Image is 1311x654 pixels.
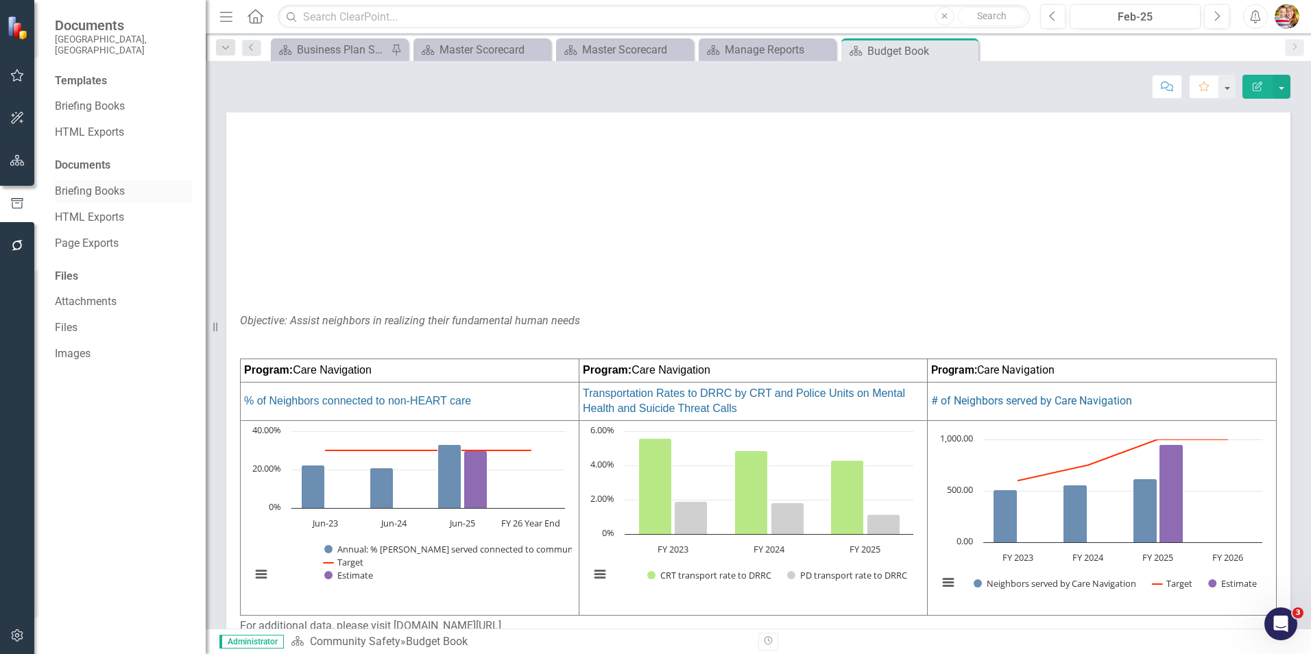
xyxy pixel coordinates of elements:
button: Show Target [324,556,364,568]
button: View chart menu, Chart [590,565,610,584]
g: PD transport rate to DRRC, bar series 2 of 2 with 3 bars. [675,502,900,535]
span: Care Navigation [583,364,710,376]
button: Show Estimate [324,569,373,581]
a: Attachments [55,294,192,310]
path: FY 2025 , 614. Neighbors served by Care Navigation. [1133,479,1157,542]
span: 3 [1292,607,1303,618]
button: Search [958,7,1026,26]
a: HTML Exports [55,125,192,141]
g: Neighbors served by Care Navigation, series 1 of 3. Bar series with 4 bars. [994,439,1229,543]
img: Shari Metcalfe [1275,4,1299,29]
button: View chart menu, Chart [939,573,958,592]
div: » [291,634,748,650]
text: FY 2026 [1212,551,1243,564]
img: ClearPoint Strategy [6,14,32,40]
span: Documents [55,17,192,34]
svg: Interactive chart [583,424,920,596]
p: For additional data, please visit [DOMAIN_NAME][URL] [240,616,1277,637]
g: Annual: % Nbors served connected to community care, series 1 of 3. Bar series with 4 bars. [302,431,532,509]
text: 20.00% [252,462,281,474]
text: FY 26 Year End [501,517,560,529]
text: Jun-25 [448,517,475,529]
strong: Program: [931,363,977,376]
svg: Interactive chart [244,424,572,596]
a: Community Safety [310,635,400,648]
button: Show Target [1153,577,1193,590]
button: Show Annual: % Nbors served connected to community care [324,543,559,555]
svg: Interactive chart [931,433,1269,604]
button: View chart menu, Chart [252,565,271,584]
div: Chart. Highcharts interactive chart. [931,433,1273,604]
strong: Program: [583,364,632,376]
div: Files [55,269,192,284]
div: Chart. Highcharts interactive chart. [583,424,924,596]
div: Budget Book [867,43,975,60]
div: Business Plan Status Update [297,41,387,58]
td: Care Navigation [928,359,1277,382]
a: HTML Exports [55,210,192,226]
text: 0% [269,500,281,513]
text: 4.00% [590,458,614,470]
div: Feb-25 [1074,9,1196,25]
a: Files [55,320,192,336]
small: [GEOGRAPHIC_DATA], [GEOGRAPHIC_DATA] [55,34,192,56]
a: Images [55,346,192,362]
text: 6.00% [590,424,614,436]
span: # of Neighbors served by Care Navigation [931,394,1132,407]
text: FY 2023 [1003,551,1034,564]
span: Search [977,10,1007,21]
text: FY 2024 [1072,551,1104,564]
div: Budget Book [406,635,468,648]
a: Briefing Books [55,99,192,114]
text: 1,000.00 [940,432,973,444]
text: 500.00 [947,483,973,496]
text: Jun-24 [380,517,407,529]
path: Jun-25, 33. Annual: % Nbors served connected to community care. [438,445,461,509]
span: Care Navigation [244,364,372,376]
path: FY 2024, 554. Neighbors served by Care Navigation. [1063,485,1087,542]
a: Manage Reports [702,41,832,58]
text: 0.00 [957,535,973,547]
text: FY 2023 [658,543,688,555]
button: Feb-25 [1070,4,1201,29]
path: FY 2025 , 950. Estimate. [1159,444,1183,542]
path: Jun-23, 22.4. Annual: % Nbors served connected to community care. [302,465,325,509]
span: Transportation Rates to DRRC by CRT and Police Units on Mental Health and Suicide Threat Calls [583,387,905,415]
text: Jun-23 [311,517,338,529]
a: Business Plan Status Update [274,41,387,58]
div: Chart. Highcharts interactive chart. [244,424,575,596]
span: % of Neighbors connected to non-HEART care [244,395,471,407]
text: FY 2024 [754,543,785,555]
button: Show CRT transport rate to DRRC [647,569,772,581]
strong: Program: [244,364,293,376]
a: Briefing Books [55,184,192,199]
button: Show PD transport rate to DRRC [787,569,908,581]
path: FY 2023, 512. Neighbors served by Care Navigation. [994,489,1018,542]
path: FY 2023, 5.58. CRT transport rate to DRRC. [639,439,672,535]
iframe: Intercom live chat [1264,607,1297,640]
button: Show Estimate [1208,577,1257,590]
path: FY 2025 , 4.32. CRT transport rate to DRRC. [831,461,864,535]
a: Master Scorecard [560,41,690,58]
span: Administrator [219,635,284,649]
path: FY 2024, 1.84. PD transport rate to DRRC. [771,503,804,535]
a: Master Scorecard [417,41,547,58]
em: Objective: Assist neighbors in realizing their fundamental human needs [240,314,580,327]
div: Master Scorecard [440,41,547,58]
text: FY 2025 [850,543,880,555]
a: Page Exports [55,236,192,252]
div: Master Scorecard [582,41,690,58]
path: Jun-24, 20.8. Annual: % Nbors served connected to community care. [370,468,394,509]
input: Search ClearPoint... [278,5,1030,29]
button: Show Neighbors served by Care Navigation [974,577,1138,590]
path: FY 2023, 1.9. PD transport rate to DRRC. [675,502,708,535]
text: Estimate [1222,577,1258,590]
text: 2.00% [590,492,614,505]
path: Jun-25, 30. Estimate. [464,451,488,509]
path: FY 2024, 4.85. CRT transport rate to DRRC. [735,451,768,535]
text: 40.00% [252,424,281,436]
div: Manage Reports [725,41,832,58]
div: Templates [55,73,192,89]
path: FY 2025 , 1.13. PD transport rate to DRRC. [867,515,900,535]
